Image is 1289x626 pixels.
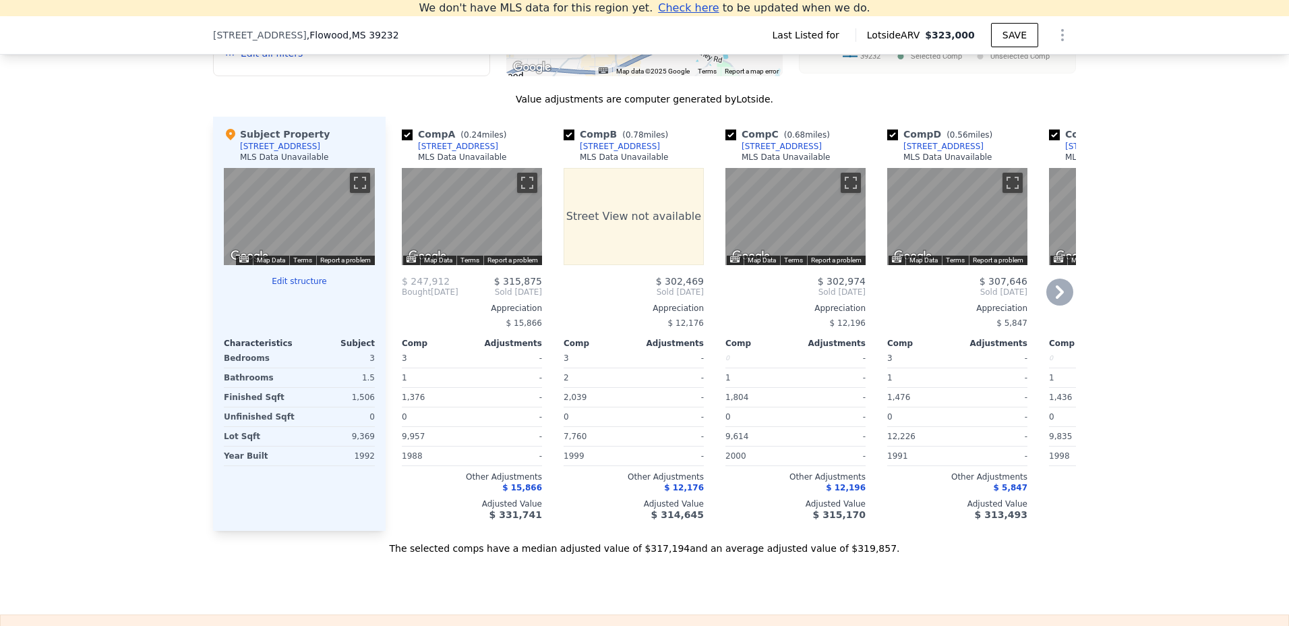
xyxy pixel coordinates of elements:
div: Adjusted Value [887,499,1027,509]
div: Adjusted Value [564,499,704,509]
div: Subject Property [224,127,330,141]
span: 0.56 [950,130,968,140]
div: - [636,388,704,407]
div: 1988 [402,447,469,465]
div: Other Adjustments [402,472,542,482]
div: Adjustments [796,338,866,349]
div: 3 [302,349,375,368]
button: Keyboard shortcuts [407,256,416,262]
a: Report a map error [725,67,779,75]
div: Comp [725,338,796,349]
span: , MS 39232 [349,30,398,40]
div: Comp [1049,338,1119,349]
div: 2 [564,368,631,387]
div: - [636,447,704,465]
button: Edit structure [224,276,375,287]
span: Map data ©2025 Google [616,67,690,75]
div: 1998 [1049,447,1116,465]
button: Keyboard shortcuts [239,256,249,262]
span: Lotside ARV [867,28,925,42]
span: Sold [DATE] [458,287,542,297]
span: 1,476 [887,393,910,402]
div: [STREET_ADDRESS] [903,141,984,152]
a: [STREET_ADDRESS] [1049,141,1145,152]
img: Google [729,248,773,265]
div: - [960,447,1027,465]
a: [STREET_ADDRESS] [887,141,984,152]
div: Subject [299,338,375,349]
div: Adjustments [957,338,1027,349]
div: - [636,407,704,426]
span: Sold [DATE] [564,287,704,297]
span: $323,000 [925,30,975,40]
button: Map Data [1071,256,1100,265]
span: $ 15,866 [506,318,542,328]
div: 1,506 [302,388,375,407]
button: Map Data [424,256,452,265]
div: 9,369 [302,427,375,446]
button: Toggle fullscreen view [350,173,370,193]
div: 1999 [564,447,631,465]
span: ( miles) [455,130,512,140]
div: 1.5 [302,368,375,387]
span: 0 [402,412,407,422]
a: Open this area in Google Maps (opens a new window) [227,248,272,265]
div: - [475,388,542,407]
div: Comp E [1049,127,1158,141]
a: Terms [698,67,717,75]
span: 0 [887,412,893,422]
a: Terms [784,256,803,264]
img: Google [405,248,450,265]
span: $ 302,469 [656,276,704,287]
a: [STREET_ADDRESS] [402,141,498,152]
span: ( miles) [617,130,673,140]
span: 1,376 [402,393,425,402]
button: Keyboard shortcuts [730,256,740,262]
div: Street View [725,168,866,265]
text: Selected Comp [911,52,962,61]
span: ( miles) [779,130,835,140]
a: Report a problem [811,256,862,264]
a: Report a problem [487,256,538,264]
a: Open this area in Google Maps (opens a new window) [405,248,450,265]
span: Last Listed for [773,28,845,42]
div: Comp [564,338,634,349]
div: Adjusted Value [402,499,542,509]
span: $ 302,974 [818,276,866,287]
div: - [636,368,704,387]
div: The selected comps have a median adjusted value of $317,194 and an average adjusted value of $319... [213,531,1076,555]
button: Map Data [748,256,776,265]
span: $ 12,196 [830,318,866,328]
div: - [475,407,542,426]
div: 0 [1049,349,1116,368]
div: MLS Data Unavailable [580,152,669,163]
div: Street View not available [564,168,704,265]
div: Comp [402,338,472,349]
div: - [960,368,1027,387]
div: Comp B [564,127,673,141]
button: Map Data [909,256,938,265]
div: - [798,407,866,426]
div: MLS Data Unavailable [240,152,329,163]
a: Terms [460,256,479,264]
div: Adjusted Value [1049,499,1189,509]
span: 3 [564,353,569,363]
div: 1 [1049,368,1116,387]
span: Sold [DATE] [887,287,1027,297]
div: Value adjustments are computer generated by Lotside . [213,92,1076,106]
div: Finished Sqft [224,388,297,407]
div: - [475,427,542,446]
div: [DATE] [402,287,458,297]
div: Bathrooms [224,368,297,387]
span: 1,436 [1049,393,1072,402]
div: [STREET_ADDRESS] [742,141,822,152]
div: Bedrooms [224,349,297,368]
a: [STREET_ADDRESS] [725,141,822,152]
div: Adjustments [634,338,704,349]
img: Google [510,59,554,76]
div: [STREET_ADDRESS] [240,141,320,152]
div: Street View [402,168,542,265]
div: Adjusted Value [725,499,866,509]
div: - [475,368,542,387]
span: 0 [1049,412,1054,422]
